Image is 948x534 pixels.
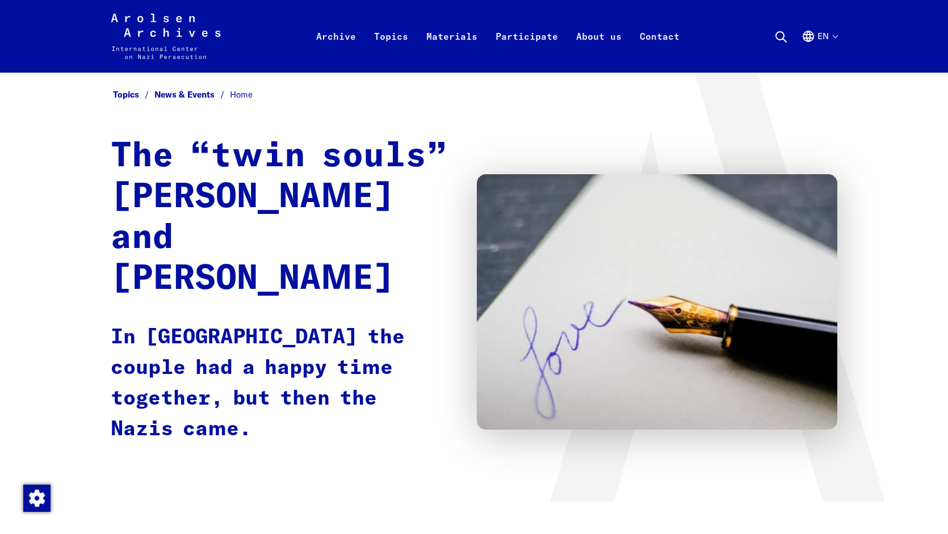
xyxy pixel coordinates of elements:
[307,27,365,73] a: Archive
[486,27,567,73] a: Participate
[154,89,230,100] a: News & Events
[230,89,253,100] span: Home
[111,136,454,300] h1: The “twin souls” [PERSON_NAME] and [PERSON_NAME]
[23,484,50,511] div: Change consent
[417,27,486,73] a: Materials
[307,14,689,59] nav: Primary
[113,89,154,100] a: Topics
[631,27,689,73] a: Contact
[111,322,454,445] p: In [GEOGRAPHIC_DATA] the couple had a happy time together, but then the Nazis came.
[802,30,837,70] button: English, language selection
[567,27,631,73] a: About us
[111,86,837,104] nav: Breadcrumb
[23,485,51,512] img: Change consent
[365,27,417,73] a: Topics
